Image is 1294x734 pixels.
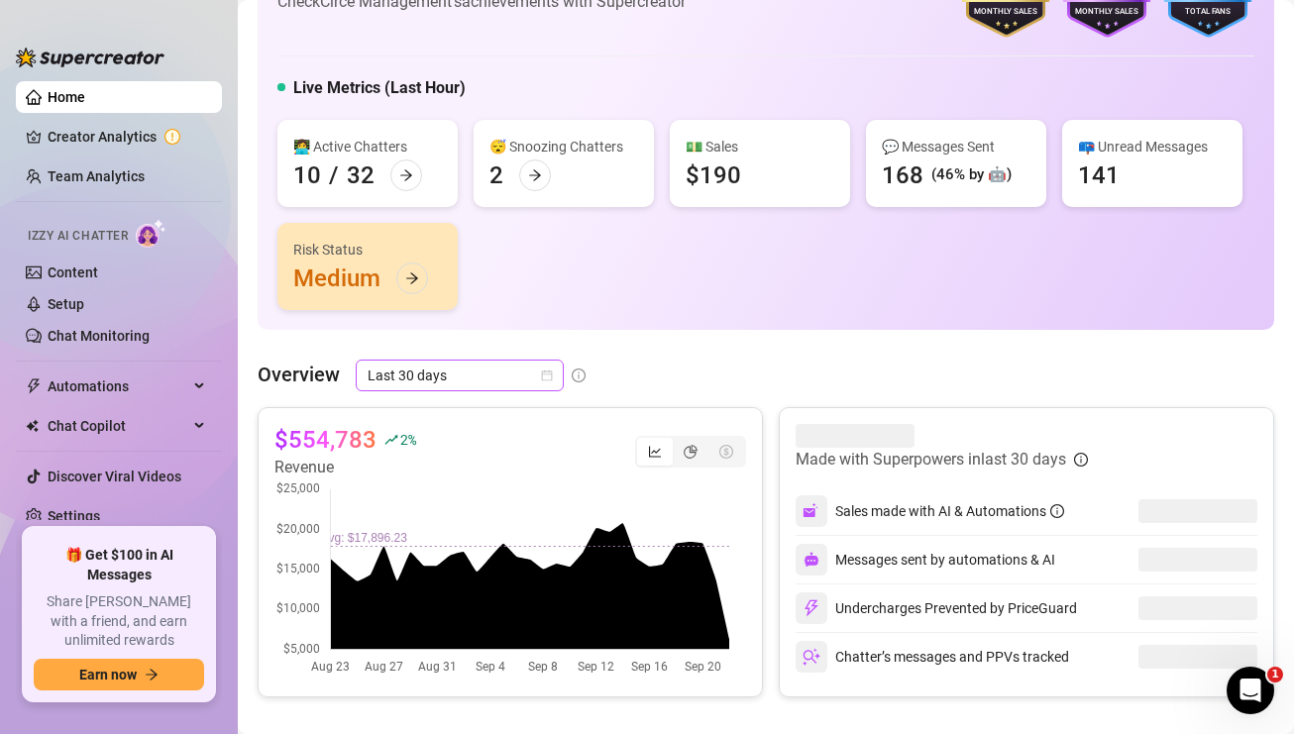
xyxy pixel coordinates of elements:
[405,271,419,285] span: arrow-right
[274,456,415,479] article: Revenue
[347,159,375,191] div: 32
[48,168,145,184] a: Team Analytics
[686,159,741,191] div: $190
[931,163,1012,187] div: (46% by 🤖)
[48,89,85,105] a: Home
[48,469,181,484] a: Discover Viral Videos
[796,448,1066,472] article: Made with Superpowers in last 30 days
[796,544,1055,576] div: Messages sent by automations & AI
[803,502,820,520] img: svg%3e
[293,239,442,261] div: Risk Status
[1161,6,1254,19] div: Total Fans
[796,641,1069,673] div: Chatter’s messages and PPVs tracked
[686,136,834,157] div: 💵 Sales
[258,360,340,389] article: Overview
[528,168,542,182] span: arrow-right
[835,500,1064,522] div: Sales made with AI & Automations
[145,668,159,682] span: arrow-right
[803,599,820,617] img: svg%3e
[293,159,321,191] div: 10
[1267,667,1283,682] span: 1
[48,370,188,402] span: Automations
[1074,453,1088,467] span: info-circle
[48,121,206,153] a: Creator Analytics exclamation-circle
[1078,136,1227,157] div: 📪 Unread Messages
[1078,159,1120,191] div: 141
[541,369,553,381] span: calendar
[959,6,1052,19] div: Monthly Sales
[26,419,39,433] img: Chat Copilot
[804,552,819,568] img: svg%3e
[368,361,552,390] span: Last 30 days
[803,648,820,666] img: svg%3e
[293,136,442,157] div: 👩‍💻 Active Chatters
[796,592,1077,624] div: Undercharges Prevented by PriceGuard
[400,430,415,449] span: 2 %
[48,296,84,312] a: Setup
[635,436,746,468] div: segmented control
[28,227,128,246] span: Izzy AI Chatter
[274,424,377,456] article: $554,783
[489,159,503,191] div: 2
[48,328,150,344] a: Chat Monitoring
[136,219,166,248] img: AI Chatter
[48,508,100,524] a: Settings
[384,433,398,447] span: rise
[1060,6,1153,19] div: Monthly Sales
[48,410,188,442] span: Chat Copilot
[882,136,1030,157] div: 💬 Messages Sent
[26,378,42,394] span: thunderbolt
[719,445,733,459] span: dollar-circle
[1050,504,1064,518] span: info-circle
[34,659,204,690] button: Earn nowarrow-right
[79,667,137,682] span: Earn now
[648,445,662,459] span: line-chart
[399,168,413,182] span: arrow-right
[489,136,638,157] div: 😴 Snoozing Chatters
[572,368,586,382] span: info-circle
[34,546,204,584] span: 🎁 Get $100 in AI Messages
[16,48,164,67] img: logo-BBDzfeDw.svg
[1227,667,1274,714] iframe: Intercom live chat
[293,76,466,100] h5: Live Metrics (Last Hour)
[48,264,98,280] a: Content
[684,445,698,459] span: pie-chart
[34,592,204,651] span: Share [PERSON_NAME] with a friend, and earn unlimited rewards
[882,159,923,191] div: 168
